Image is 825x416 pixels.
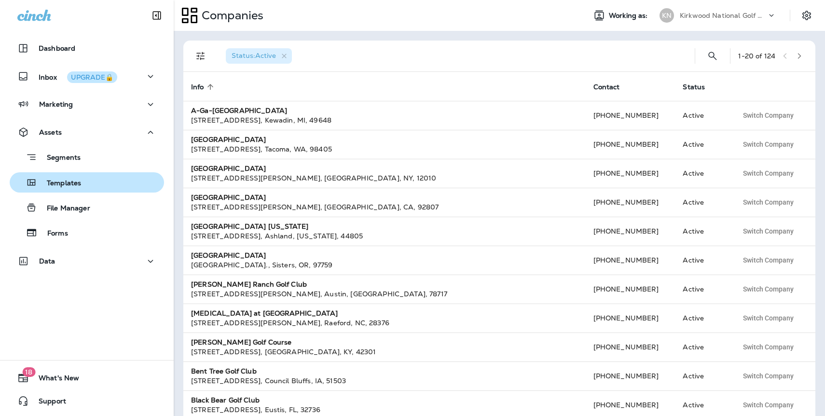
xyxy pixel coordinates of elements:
span: Switch Company [743,257,794,263]
button: Switch Company [738,398,799,412]
td: Active [675,101,730,130]
span: Switch Company [743,344,794,350]
strong: Bent Tree Golf Club [191,367,257,375]
p: Kirkwood National Golf Club [680,12,767,19]
td: [PHONE_NUMBER] [586,304,675,333]
p: Forms [38,229,68,238]
div: Status:Active [226,48,292,64]
span: Switch Company [743,373,794,379]
button: Switch Company [738,224,799,238]
button: Templates [10,172,164,193]
button: File Manager [10,197,164,218]
p: Inbox [39,71,117,82]
td: [PHONE_NUMBER] [586,333,675,361]
div: [STREET_ADDRESS][PERSON_NAME] , [GEOGRAPHIC_DATA] , CA , 92807 [191,202,578,212]
td: [PHONE_NUMBER] [586,275,675,304]
div: [STREET_ADDRESS] , [GEOGRAPHIC_DATA] , KY , 42301 [191,347,578,357]
strong: [GEOGRAPHIC_DATA] [191,251,266,260]
span: 18 [22,367,35,377]
div: UPGRADE🔒 [71,74,113,81]
p: Assets [39,128,62,136]
td: Active [675,217,730,246]
button: Settings [798,7,815,24]
td: Active [675,304,730,333]
td: Active [675,333,730,361]
span: Switch Company [743,315,794,321]
td: Active [675,361,730,390]
td: [PHONE_NUMBER] [586,217,675,246]
div: [STREET_ADDRESS] , Kewadin , MI , 49648 [191,115,578,125]
td: Active [675,246,730,275]
div: 1 - 20 of 124 [738,52,775,60]
td: Active [675,130,730,159]
div: [STREET_ADDRESS] , Tacoma , WA , 98405 [191,144,578,154]
span: Switch Company [743,170,794,177]
span: What's New [29,374,79,386]
div: KN [660,8,674,23]
button: Switch Company [738,340,799,354]
button: Support [10,391,164,411]
button: Switch Company [738,369,799,383]
button: Filters [191,46,210,66]
div: [STREET_ADDRESS][PERSON_NAME] , [GEOGRAPHIC_DATA] , NY , 12010 [191,173,578,183]
p: Data [39,257,55,265]
button: Switch Company [738,137,799,152]
strong: [GEOGRAPHIC_DATA] [191,135,266,144]
div: [STREET_ADDRESS] , Ashland , [US_STATE] , 44805 [191,231,578,241]
p: Templates [37,179,81,188]
span: Switch Company [743,286,794,292]
strong: [PERSON_NAME] Ranch Golf Club [191,280,307,289]
span: Switch Company [743,112,794,119]
span: Switch Company [743,199,794,206]
td: Active [675,159,730,188]
span: Working as: [609,12,650,20]
div: [STREET_ADDRESS][PERSON_NAME] , Austin , [GEOGRAPHIC_DATA] , 78717 [191,289,578,299]
button: Switch Company [738,282,799,296]
p: File Manager [37,204,90,213]
span: Support [29,397,66,409]
strong: [PERSON_NAME] Golf Course [191,338,292,347]
strong: Black Bear Golf Club [191,396,260,404]
strong: [MEDICAL_DATA] at [GEOGRAPHIC_DATA] [191,309,338,318]
button: Switch Company [738,311,799,325]
div: [STREET_ADDRESS][PERSON_NAME] , Raeford , NC , 28376 [191,318,578,328]
span: Contact [593,83,632,91]
strong: [GEOGRAPHIC_DATA] [US_STATE] [191,222,308,231]
button: Switch Company [738,195,799,209]
button: Data [10,251,164,271]
strong: [GEOGRAPHIC_DATA] [191,164,266,173]
strong: A-Ga-[GEOGRAPHIC_DATA] [191,106,287,115]
span: Info [191,83,204,91]
td: [PHONE_NUMBER] [586,361,675,390]
span: Switch Company [743,402,794,408]
button: 18What's New [10,368,164,388]
div: [STREET_ADDRESS] , Eustis , FL , 32736 [191,405,578,415]
button: UPGRADE🔒 [67,71,117,83]
p: Dashboard [39,44,75,52]
button: Forms [10,222,164,243]
button: InboxUPGRADE🔒 [10,67,164,86]
span: Info [191,83,217,91]
p: Segments [37,153,81,163]
button: Search Companies [703,46,722,66]
td: [PHONE_NUMBER] [586,246,675,275]
span: Status [683,83,705,91]
span: Status [683,83,717,91]
td: [PHONE_NUMBER] [586,101,675,130]
button: Segments [10,147,164,167]
p: Companies [198,8,263,23]
button: Assets [10,123,164,142]
span: Contact [593,83,620,91]
button: Switch Company [738,253,799,267]
td: [PHONE_NUMBER] [586,159,675,188]
button: Switch Company [738,108,799,123]
button: Switch Company [738,166,799,180]
button: Dashboard [10,39,164,58]
span: Switch Company [743,141,794,148]
button: Marketing [10,95,164,114]
button: Collapse Sidebar [143,6,170,25]
strong: [GEOGRAPHIC_DATA] [191,193,266,202]
span: Switch Company [743,228,794,235]
div: [STREET_ADDRESS] , Council Bluffs , IA , 51503 [191,376,578,386]
td: [PHONE_NUMBER] [586,130,675,159]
